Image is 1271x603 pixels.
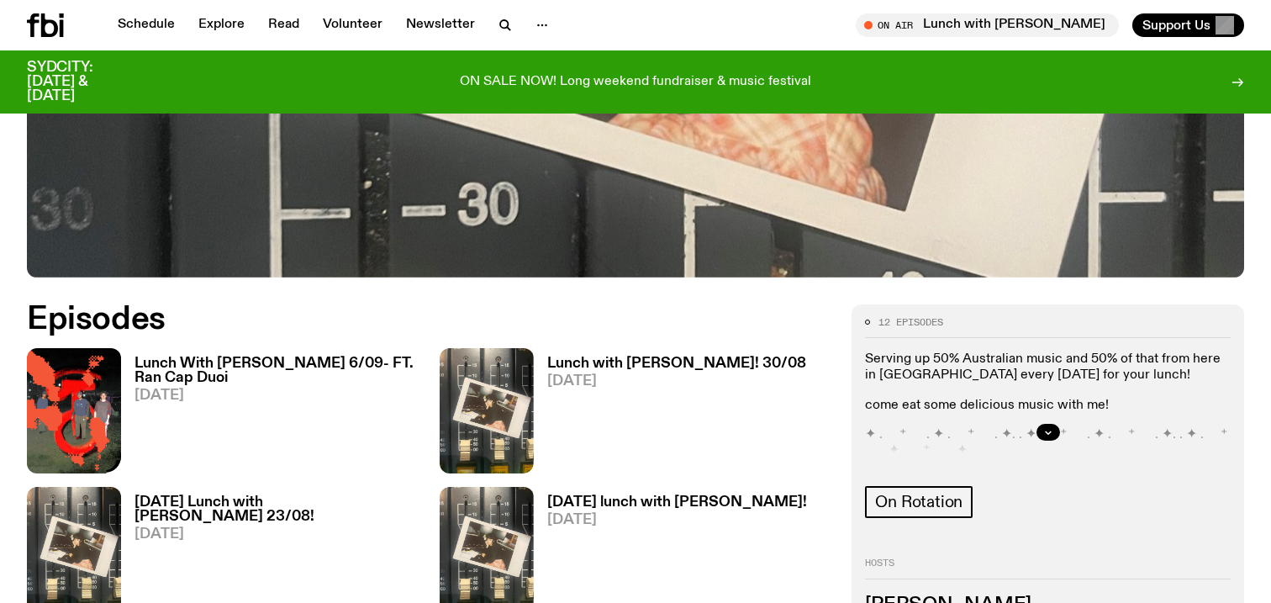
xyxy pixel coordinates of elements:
h3: Lunch With [PERSON_NAME] 6/09- FT. Ran Cap Duoi [134,357,419,385]
span: [DATE] [547,374,806,389]
p: ON SALE NOW! Long weekend fundraiser & music festival [460,75,811,90]
h2: Episodes [27,304,831,335]
a: Lunch with [PERSON_NAME]! 30/08[DATE] [534,357,806,473]
p: Serving up 50% Australian music and 50% of that from here in [GEOGRAPHIC_DATA] every [DATE] for y... [865,352,1231,383]
a: Schedule [108,13,185,37]
button: Support Us [1132,13,1244,37]
button: On AirLunch with [PERSON_NAME] [856,13,1119,37]
h3: SYDCITY: [DATE] & [DATE] [27,61,134,103]
a: Newsletter [396,13,485,37]
h2: Hosts [865,558,1231,579]
span: [DATE] [134,527,419,542]
span: [DATE] [547,513,807,527]
h3: [DATE] Lunch with [PERSON_NAME] 23/08! [134,495,419,524]
h3: [DATE] lunch with [PERSON_NAME]! [547,495,807,510]
a: Volunteer [313,13,393,37]
h3: Lunch with [PERSON_NAME]! 30/08 [547,357,806,371]
a: Lunch With [PERSON_NAME] 6/09- FT. Ran Cap Duoi[DATE] [121,357,419,473]
a: Read [258,13,309,37]
a: Explore [188,13,255,37]
span: [DATE] [134,389,419,403]
span: 12 episodes [878,318,943,327]
a: On Rotation [865,486,973,518]
span: Support Us [1142,18,1210,33]
img: A polaroid of Ella Avni in the studio on top of the mixer which is also located in the studio. [440,348,534,473]
p: come eat some delicious music with me! [865,398,1231,414]
span: On Rotation [875,493,962,511]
